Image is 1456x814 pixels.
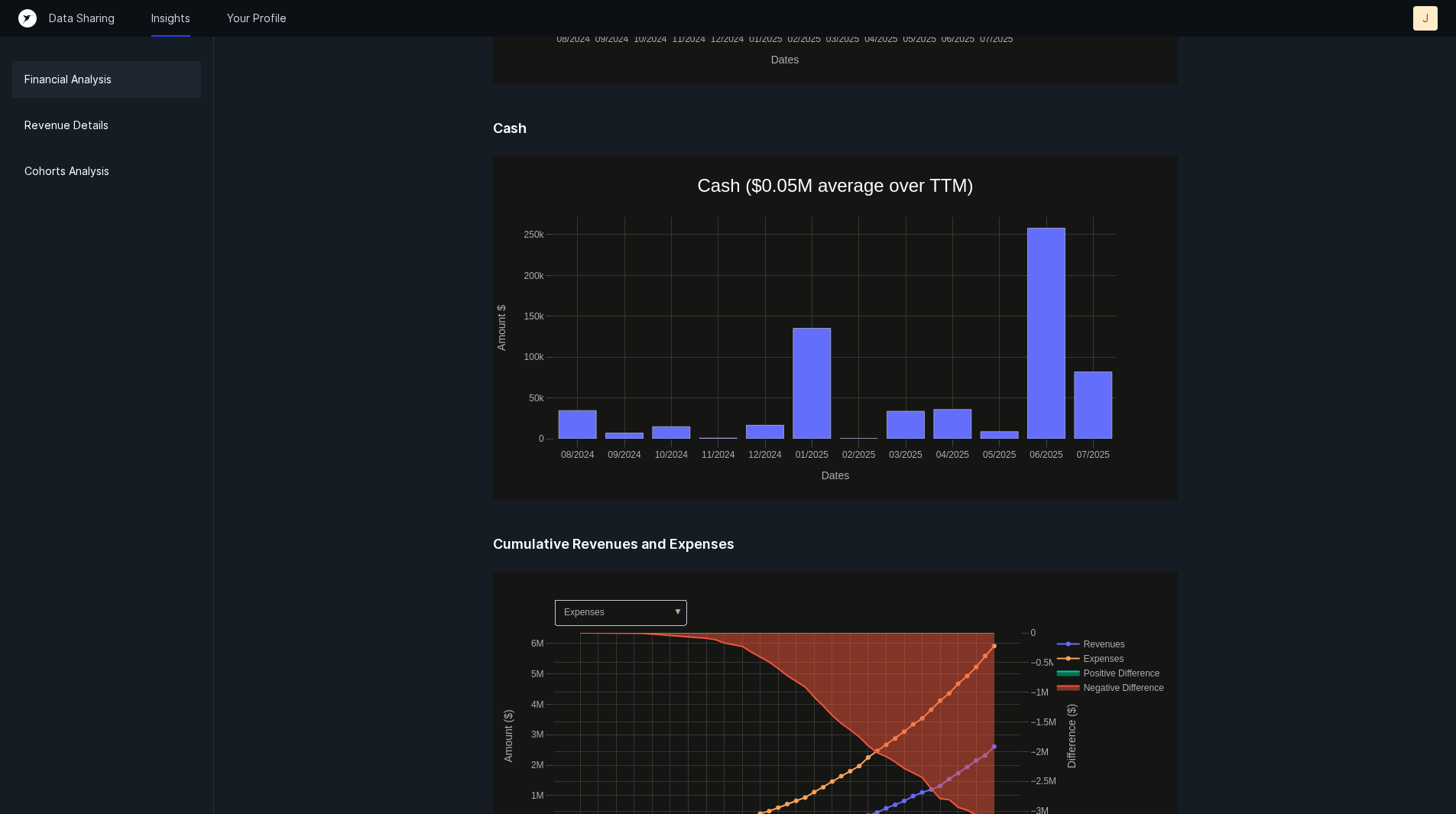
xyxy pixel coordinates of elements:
p: Revenue Details [24,116,109,135]
p: Financial Analysis [24,70,112,89]
a: Your Profile [227,11,287,26]
p: J [1422,11,1428,26]
a: Cohorts Analysis [12,153,201,190]
a: Revenue Details [12,107,201,144]
button: J [1413,6,1438,31]
a: Financial Analysis [12,61,201,98]
text: Expenses [564,607,605,618]
h5: Cumulative Revenues and Expenses [493,535,1178,572]
a: Insights [151,11,190,26]
p: Cohorts Analysis [24,162,109,180]
a: Data Sharing [49,11,115,26]
h5: Cash [493,119,1178,156]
